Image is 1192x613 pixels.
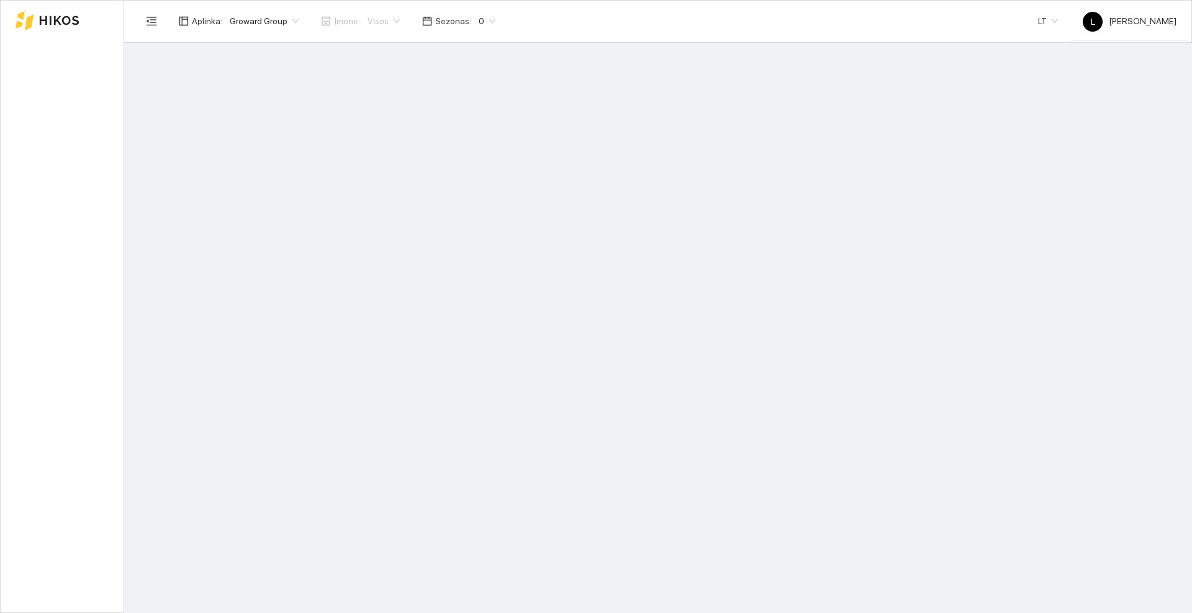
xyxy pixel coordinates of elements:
[1083,16,1176,26] span: [PERSON_NAME]
[1091,12,1095,32] span: L
[368,12,400,30] span: Visos
[435,14,471,28] span: Sezonas :
[179,16,189,26] span: layout
[334,14,360,28] span: Įmonė :
[1038,12,1058,30] span: LT
[321,16,331,26] span: shop
[139,9,164,34] button: menu-fold
[192,14,222,28] span: Aplinka :
[479,12,495,30] span: 0
[422,16,432,26] span: calendar
[230,12,299,30] span: Groward Group
[146,16,157,27] span: menu-fold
